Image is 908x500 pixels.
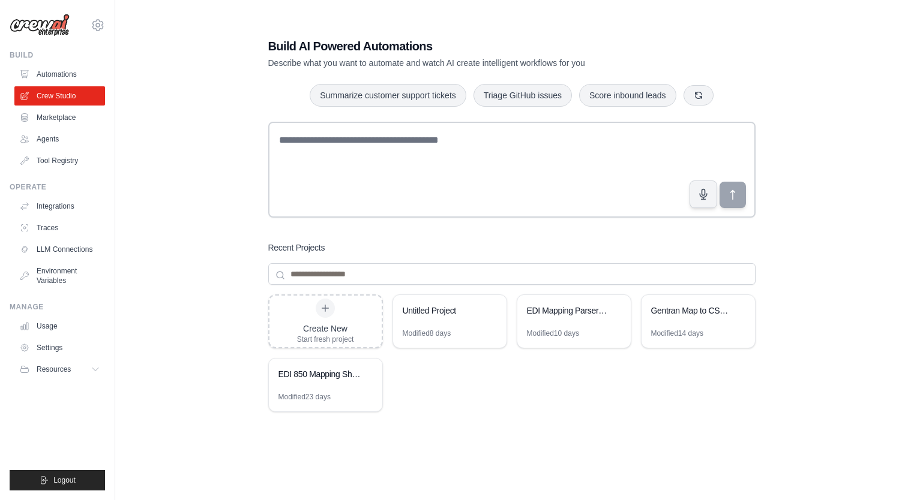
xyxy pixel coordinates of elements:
[278,392,331,402] div: Modified 23 days
[527,329,579,338] div: Modified 10 days
[14,317,105,336] a: Usage
[403,329,451,338] div: Modified 8 days
[10,470,105,490] button: Logout
[53,475,76,485] span: Logout
[474,84,572,107] button: Triage GitHub issues
[14,86,105,106] a: Crew Studio
[14,240,105,259] a: LLM Connections
[268,38,672,55] h1: Build AI Powered Automations
[14,360,105,379] button: Resources
[268,242,325,254] h3: Recent Projects
[684,85,714,106] button: Get new suggestions
[297,323,354,335] div: Create New
[278,368,361,380] div: EDI 850 Mapping Sheet Creator
[14,338,105,357] a: Settings
[14,108,105,127] a: Marketplace
[579,84,676,107] button: Score inbound leads
[14,129,105,149] a: Agents
[14,197,105,216] a: Integrations
[297,335,354,344] div: Start fresh project
[10,302,105,312] div: Manage
[14,65,105,84] a: Automations
[10,14,70,37] img: Logo
[10,182,105,192] div: Operate
[651,329,703,338] div: Modified 14 days
[10,50,105,60] div: Build
[527,305,609,317] div: EDI Mapping Parser & XSD Generator
[690,180,717,208] button: Click to speak your automation idea
[268,57,672,69] p: Describe what you want to automate and watch AI create intelligent workflows for you
[14,151,105,170] a: Tool Registry
[37,365,71,374] span: Resources
[651,305,733,317] div: Gentran Map to CSV Converter
[14,261,105,290] a: Environment Variables
[14,218,105,237] a: Traces
[310,84,466,107] button: Summarize customer support tickets
[403,305,485,317] div: Untitled Project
